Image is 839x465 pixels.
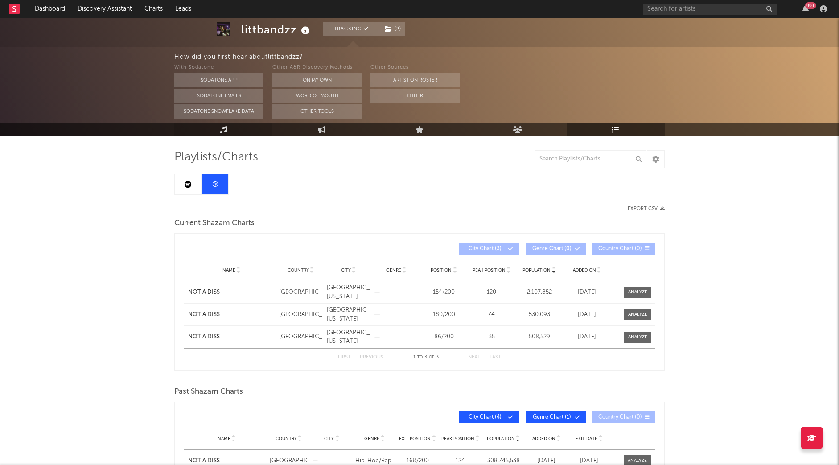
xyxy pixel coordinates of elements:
div: 180 / 200 [422,310,465,319]
div: [DATE] [565,310,609,319]
div: [GEOGRAPHIC_DATA], [US_STATE] [327,306,370,323]
div: [GEOGRAPHIC_DATA] [279,333,322,342]
span: Name [218,436,230,441]
button: 99+ [802,5,809,12]
button: City Chart(3) [459,243,519,255]
button: Sodatone Snowflake Data [174,104,263,119]
div: 530,093 [518,310,561,319]
div: [GEOGRAPHIC_DATA], [US_STATE] [327,329,370,346]
button: Tracking [323,22,379,36]
a: NOT A DISS [188,310,275,319]
div: 120 [470,288,513,297]
span: Exit Date [576,436,597,441]
div: [DATE] [565,288,609,297]
a: NOT A DISS [188,333,275,342]
div: [GEOGRAPHIC_DATA] [279,288,322,297]
input: Search for artists [643,4,777,15]
span: Playlists/Charts [174,152,258,163]
span: City Chart ( 4 ) [465,415,506,420]
div: Other Sources [370,62,460,73]
div: With Sodatone [174,62,263,73]
div: 1 3 3 [401,352,450,363]
div: 35 [470,333,513,342]
div: 154 / 200 [422,288,465,297]
a: NOT A DISS [188,288,275,297]
span: Genre [364,436,379,441]
span: Peak Position [473,267,506,273]
span: Country Chart ( 0 ) [598,246,642,251]
span: Population [522,267,551,273]
button: Next [468,355,481,360]
button: Other Tools [272,104,362,119]
div: [DATE] [565,333,609,342]
input: Search Playlists/Charts [535,150,646,168]
div: 2,107,852 [518,288,561,297]
button: On My Own [272,73,362,87]
button: Country Chart(0) [592,411,655,423]
button: Genre Chart(1) [526,411,586,423]
div: How did you first hear about littbandzz ? [174,52,839,62]
span: Genre Chart ( 1 ) [531,415,572,420]
button: Genre Chart(0) [526,243,586,255]
div: Other A&R Discovery Methods [272,62,362,73]
button: Word Of Mouth [272,89,362,103]
span: Genre Chart ( 0 ) [531,246,572,251]
div: 99 + [805,2,816,9]
div: [GEOGRAPHIC_DATA] [279,310,322,319]
span: Added On [573,267,596,273]
button: Sodatone Emails [174,89,263,103]
div: 508,529 [518,333,561,342]
span: City [324,436,334,441]
span: Population [487,436,515,441]
button: City Chart(4) [459,411,519,423]
span: Country [276,436,297,441]
button: First [338,355,351,360]
span: Added On [532,436,555,441]
span: Past Shazam Charts [174,387,243,397]
button: Last [489,355,501,360]
span: Country Chart ( 0 ) [598,415,642,420]
button: Country Chart(0) [592,243,655,255]
span: of [429,355,434,359]
div: [GEOGRAPHIC_DATA], [US_STATE] [327,284,370,301]
button: Artist on Roster [370,73,460,87]
span: Current Shazam Charts [174,218,255,229]
div: 74 [470,310,513,319]
span: Exit Position [399,436,431,441]
span: City Chart ( 3 ) [465,246,506,251]
span: Position [431,267,452,273]
span: Name [222,267,235,273]
button: (2) [379,22,405,36]
span: Country [288,267,309,273]
button: Other [370,89,460,103]
span: ( 2 ) [379,22,406,36]
span: City [341,267,351,273]
div: littbandzz [241,22,312,37]
button: Sodatone App [174,73,263,87]
span: Genre [386,267,401,273]
div: 86 / 200 [422,333,465,342]
span: Peak Position [441,436,474,441]
button: Export CSV [628,206,665,211]
button: Previous [360,355,383,360]
span: to [417,355,423,359]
